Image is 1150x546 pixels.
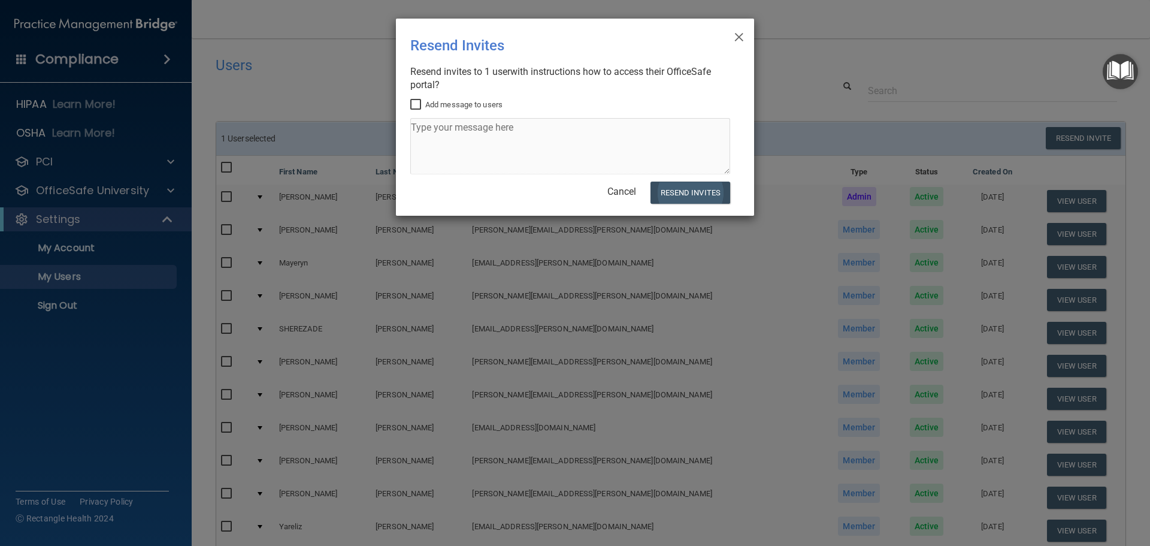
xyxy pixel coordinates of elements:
span: × [734,23,745,47]
label: Add message to users [410,98,503,112]
div: Resend Invites [410,28,691,63]
a: Cancel [607,186,636,197]
input: Add message to users [410,100,424,110]
button: Open Resource Center [1103,54,1138,89]
div: Resend invites to 1 user with instructions how to access their OfficeSafe portal? [410,65,730,92]
button: Resend Invites [650,182,730,204]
